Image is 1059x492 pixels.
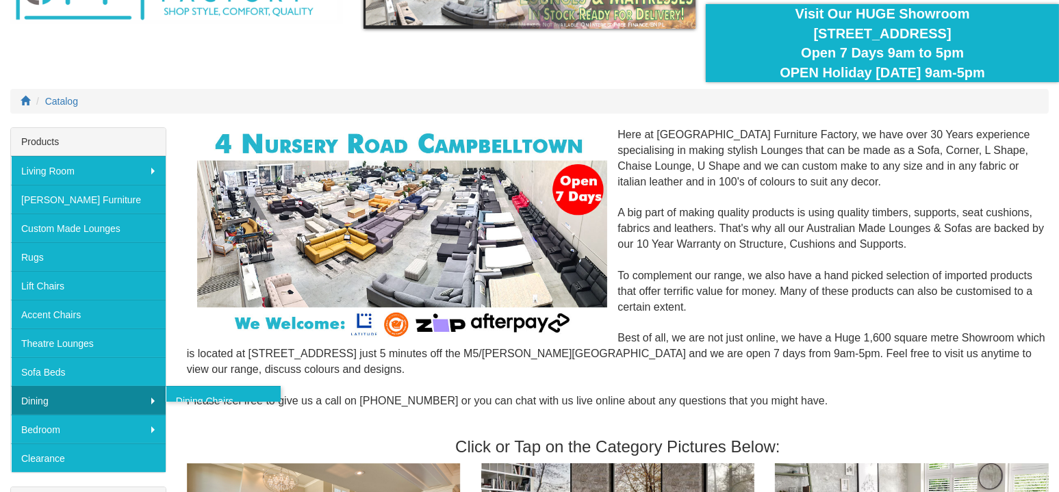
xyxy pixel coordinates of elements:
[11,156,166,185] a: Living Room
[11,300,166,328] a: Accent Chairs
[11,128,166,156] div: Products
[11,271,166,300] a: Lift Chairs
[11,242,166,271] a: Rugs
[11,185,166,213] a: [PERSON_NAME] Furniture
[197,127,608,341] img: Corner Modular Lounges
[187,127,1049,424] div: Here at [GEOGRAPHIC_DATA] Furniture Factory, we have over 30 Years experience specialising in mak...
[716,4,1049,82] div: Visit Our HUGE Showroom [STREET_ADDRESS] Open 7 Days 9am to 5pm OPEN Holiday [DATE] 9am-5pm
[11,415,166,443] a: Bedroom
[11,386,166,415] a: Dining
[11,357,166,386] a: Sofa Beds
[187,438,1049,456] h3: Click or Tap on the Category Pictures Below:
[45,96,78,107] a: Catalog
[11,443,166,472] a: Clearance
[166,386,281,415] a: Dining Chairs
[11,328,166,357] a: Theatre Lounges
[11,213,166,242] a: Custom Made Lounges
